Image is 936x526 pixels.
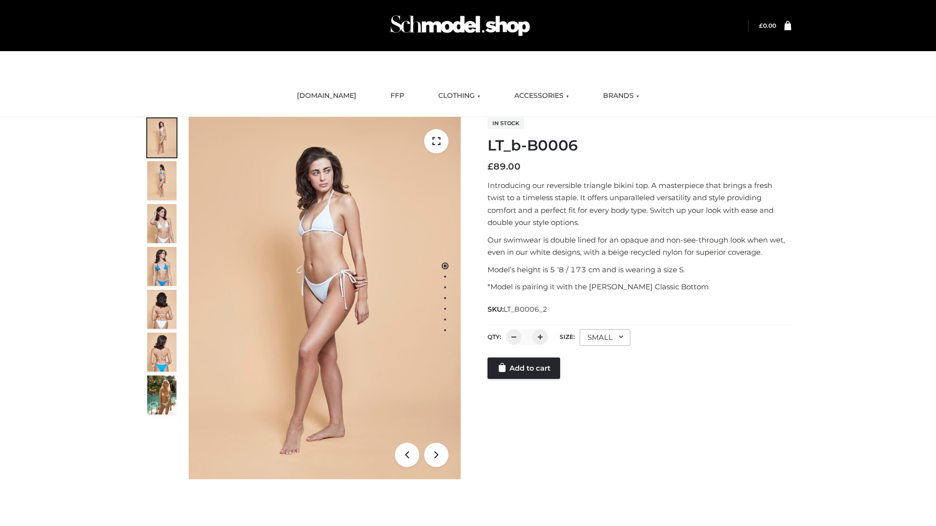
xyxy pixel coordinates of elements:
[147,247,176,286] img: ArielClassicBikiniTop_CloudNine_AzureSky_OW114ECO_4-scaled.jpg
[431,85,487,107] a: CLOTHING
[383,85,411,107] a: FFP
[147,376,176,414] img: Arieltop_CloudNine_AzureSky2.jpg
[560,333,575,340] label: Size:
[487,137,791,154] h1: LT_b-B0006
[507,85,576,107] a: ACCESSORIES
[290,85,364,107] a: [DOMAIN_NAME]
[487,303,548,315] span: SKU:
[147,118,176,157] img: ArielClassicBikiniTop_CloudNine_AzureSky_OW114ECO_1-scaled.jpg
[487,281,791,293] p: *Model is pairing it with the [PERSON_NAME] Classic Bottom
[147,204,176,243] img: ArielClassicBikiniTop_CloudNine_AzureSky_OW114ECO_3-scaled.jpg
[487,117,524,129] span: In stock
[487,234,791,259] p: Our swimwear is double lined for an opaque and non-see-through look when wet, even in our white d...
[759,22,763,29] span: £
[387,6,533,45] img: Schmodel Admin 964
[147,290,176,329] img: ArielClassicBikiniTop_CloudNine_AzureSky_OW114ECO_7-scaled.jpg
[487,357,560,379] a: Add to cart
[759,22,776,29] a: £0.00
[189,117,461,479] img: LT_b-B0006
[759,22,776,29] bdi: 0.00
[487,161,521,172] bdi: 89.00
[596,85,646,107] a: BRANDS
[147,333,176,372] img: ArielClassicBikiniTop_CloudNine_AzureSky_OW114ECO_8-scaled.jpg
[580,329,630,346] div: SMALL
[147,161,176,200] img: ArielClassicBikiniTop_CloudNine_AzureSky_OW114ECO_2-scaled.jpg
[487,161,493,172] span: £
[487,263,791,276] p: Model’s height is 5 ‘8 / 173 cm and is wearing a size S.
[487,179,791,229] p: Introducing our reversible triangle bikini top. A masterpiece that brings a fresh twist to a time...
[504,305,547,314] span: LT_B0006_2
[487,333,501,340] label: QTY:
